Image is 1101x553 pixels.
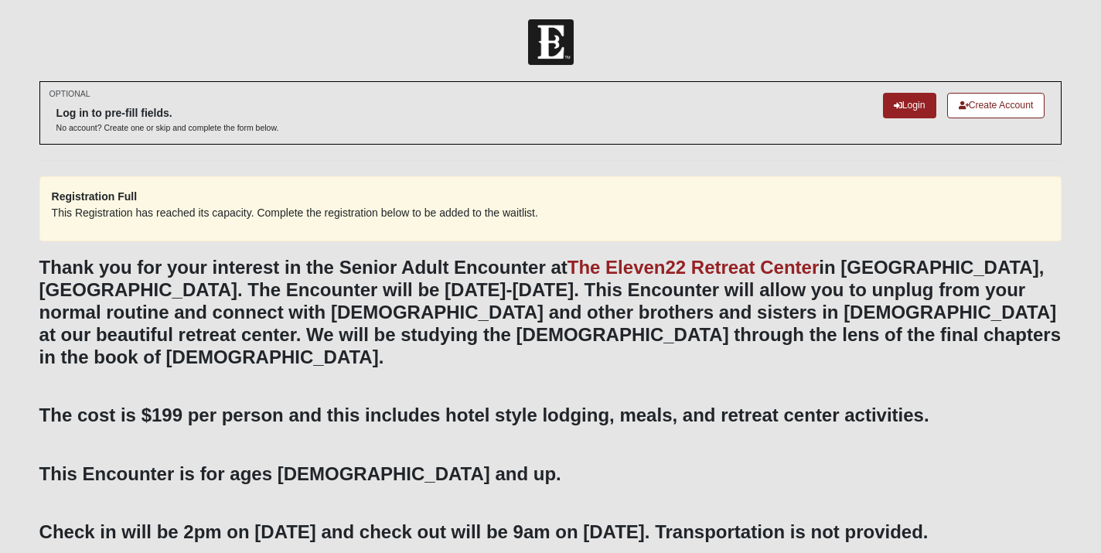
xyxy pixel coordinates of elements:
strong: Registration Full [52,190,137,203]
b: Thank you for your interest in the Senior Adult Encounter at in [GEOGRAPHIC_DATA],[GEOGRAPHIC_DAT... [39,257,1061,367]
a: Create Account [947,93,1045,118]
h6: Log in to pre-fill fields. [56,107,279,120]
a: Login [883,93,936,118]
b: Check in will be 2pm on [DATE] and check out will be 9am on [DATE]. Transportation is not provided. [39,521,929,542]
p: No account? Create one or skip and complete the form below. [56,122,279,134]
small: OPTIONAL [49,88,90,100]
b: The cost is $199 per person and this includes hotel style lodging, meals, and retreat center acti... [39,405,929,425]
b: This Encounter is for ages [DEMOGRAPHIC_DATA] and up. [39,463,561,484]
p: This Registration has reached its capacity. Complete the registration below to be added to the wa... [52,205,1050,221]
img: Church of Eleven22 Logo [528,19,574,65]
a: The Eleven22 Retreat Center [568,257,819,278]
